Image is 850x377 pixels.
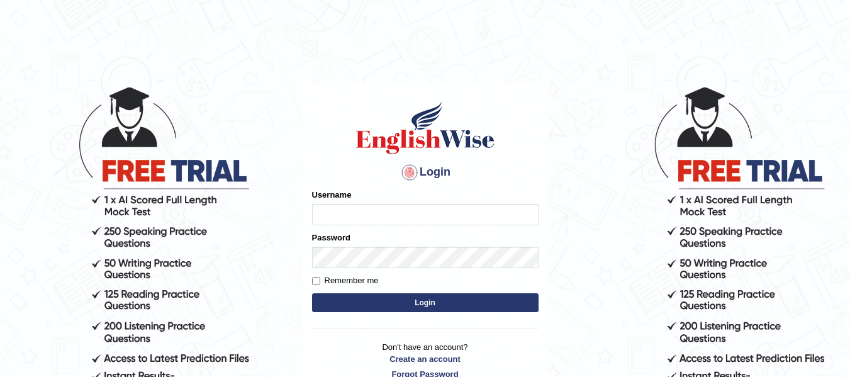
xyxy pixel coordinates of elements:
label: Password [312,232,350,244]
img: Logo of English Wise sign in for intelligent practice with AI [354,99,497,156]
input: Remember me [312,277,320,285]
button: Login [312,293,539,312]
label: Username [312,189,352,201]
label: Remember me [312,274,379,287]
h4: Login [312,162,539,183]
a: Create an account [312,353,539,365]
